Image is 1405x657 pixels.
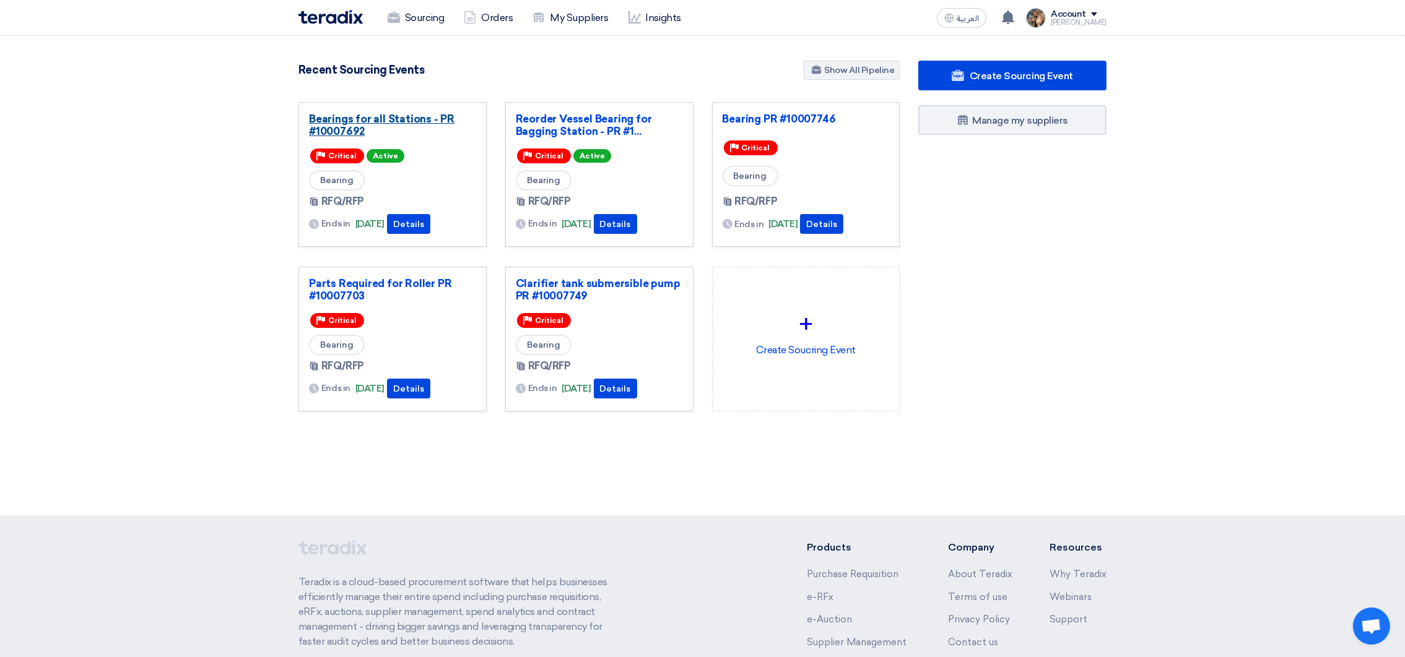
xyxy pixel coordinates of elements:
[387,214,430,234] button: Details
[804,61,900,80] a: Show All Pipeline
[807,637,907,648] a: Supplier Management
[321,359,364,374] span: RFQ/RFP
[528,359,571,374] span: RFQ/RFP
[742,144,770,152] span: Critical
[918,105,1107,135] a: Manage my suppliers
[535,152,563,160] span: Critical
[948,637,998,648] a: Contact us
[594,214,637,234] button: Details
[948,569,1012,580] a: About Teradix
[298,575,622,649] p: Teradix is a cloud-based procurement software that helps businesses efficiently manage their enti...
[807,569,898,580] a: Purchase Requisition
[528,194,571,209] span: RFQ/RFP
[321,194,364,209] span: RFQ/RFP
[1050,591,1092,603] a: Webinars
[298,63,424,77] h4: Recent Sourcing Events
[562,217,591,231] span: [DATE]
[328,152,357,160] span: Critical
[355,217,385,231] span: [DATE]
[957,14,979,23] span: العربية
[723,277,890,386] div: Create Soucring Event
[1051,19,1107,26] div: [PERSON_NAME]
[309,170,365,191] span: Bearing
[1050,614,1087,625] a: Support
[948,614,1010,625] a: Privacy Policy
[328,316,357,325] span: Critical
[309,335,365,355] span: Bearing
[723,113,890,125] a: Bearing PR #10007746
[516,277,683,302] a: Clarifier tank submersible pump PR #10007749
[378,4,454,32] a: Sourcing
[309,277,476,302] a: Parts Required for Roller PR #10007703
[1353,608,1390,645] a: Open chat
[1050,569,1107,580] a: Why Teradix
[516,335,572,355] span: Bearing
[1051,9,1086,20] div: Account
[735,218,764,231] span: Ends in
[321,217,350,230] span: Ends in
[970,70,1073,82] span: Create Sourcing Event
[948,591,1007,603] a: Terms of use
[562,382,591,396] span: [DATE]
[535,316,563,325] span: Critical
[367,149,404,163] span: Active
[735,194,778,209] span: RFQ/RFP
[807,614,852,625] a: e-Auction
[309,113,476,137] a: Bearings for all Stations - PR #10007692
[948,540,1012,555] li: Company
[594,379,637,398] button: Details
[321,382,350,395] span: Ends in
[355,382,385,396] span: [DATE]
[1050,540,1107,555] li: Resources
[1026,8,1046,28] img: file_1710751448746.jpg
[387,379,430,398] button: Details
[298,10,363,24] img: Teradix logo
[528,217,557,230] span: Ends in
[573,149,611,163] span: Active
[768,217,798,231] span: [DATE]
[516,113,683,137] a: Reorder Vessel Bearing for Bagging Station - PR #1...
[528,382,557,395] span: Ends in
[937,8,986,28] button: العربية
[619,4,691,32] a: Insights
[454,4,523,32] a: Orders
[800,214,843,234] button: Details
[723,306,890,343] div: +
[807,591,833,603] a: e-RFx
[807,540,911,555] li: Products
[723,166,778,186] span: Bearing
[523,4,618,32] a: My Suppliers
[516,170,572,191] span: Bearing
